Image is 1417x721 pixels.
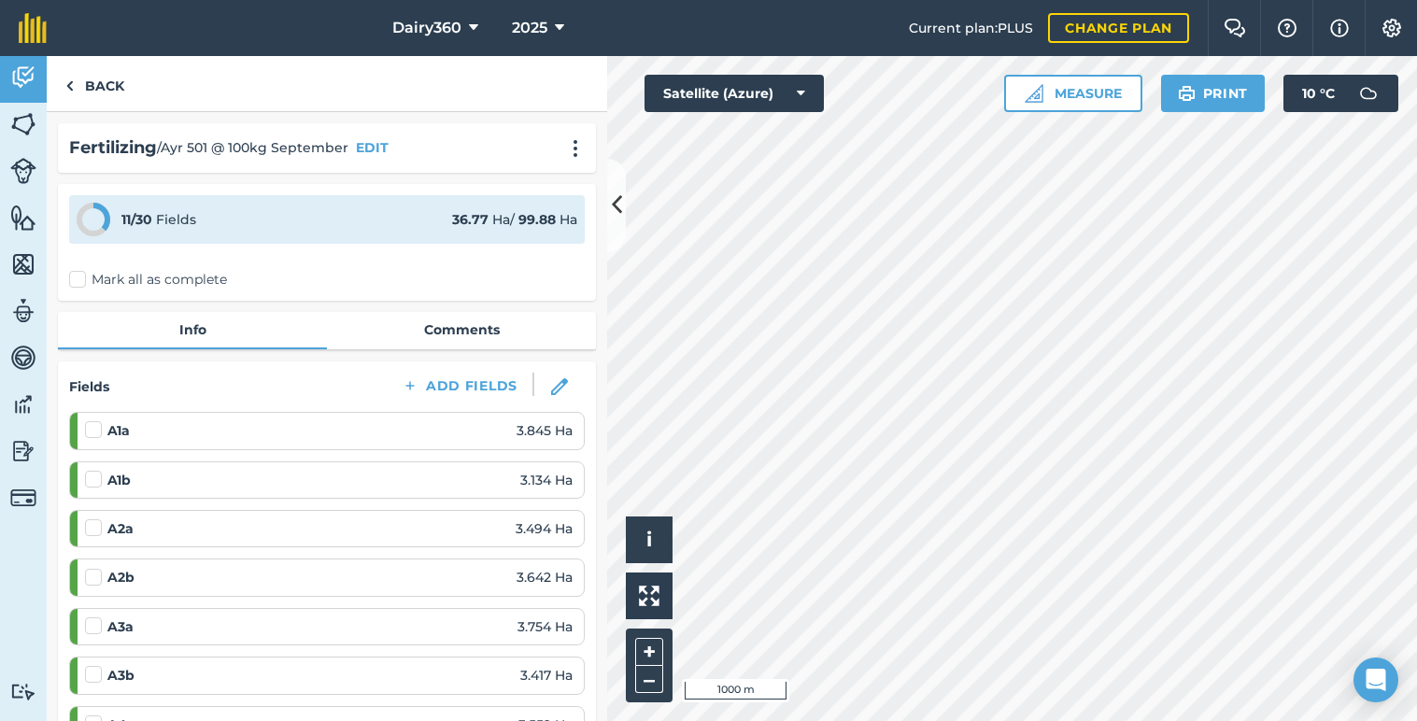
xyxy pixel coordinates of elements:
a: Back [47,56,143,111]
img: svg+xml;base64,PD94bWwgdmVyc2lvbj0iMS4wIiBlbmNvZGluZz0idXRmLTgiPz4KPCEtLSBHZW5lcmF0b3I6IEFkb2JlIE... [10,485,36,511]
span: 3.642 Ha [517,567,573,587]
strong: A3b [107,665,135,686]
div: Ha / Ha [452,209,577,230]
strong: A1a [107,420,130,441]
img: svg+xml;base64,PHN2ZyB3aWR0aD0iMTgiIGhlaWdodD0iMTgiIHZpZXdCb3g9IjAgMCAxOCAxOCIgZmlsbD0ibm9uZSIgeG... [551,378,568,395]
img: svg+xml;base64,PHN2ZyB4bWxucz0iaHR0cDovL3d3dy53My5vcmcvMjAwMC9zdmciIHdpZHRoPSI5IiBoZWlnaHQ9IjI0Ii... [65,75,74,97]
span: 3.134 Ha [520,470,573,490]
img: svg+xml;base64,PHN2ZyB4bWxucz0iaHR0cDovL3d3dy53My5vcmcvMjAwMC9zdmciIHdpZHRoPSIxNyIgaGVpZ2h0PSIxNy... [1330,17,1349,39]
img: fieldmargin Logo [19,13,47,43]
button: – [635,666,663,693]
img: Ruler icon [1025,84,1043,103]
span: i [646,528,652,551]
img: svg+xml;base64,PD94bWwgdmVyc2lvbj0iMS4wIiBlbmNvZGluZz0idXRmLTgiPz4KPCEtLSBHZW5lcmF0b3I6IEFkb2JlIE... [10,390,36,418]
span: 3.417 Ha [520,665,573,686]
span: 3.845 Ha [517,420,573,441]
span: Current plan : PLUS [909,18,1033,38]
button: Print [1161,75,1266,112]
span: Dairy360 [392,17,461,39]
span: 10 ° C [1302,75,1335,112]
h2: Fertilizing [69,134,157,162]
img: svg+xml;base64,PD94bWwgdmVyc2lvbj0iMS4wIiBlbmNvZGluZz0idXRmLTgiPz4KPCEtLSBHZW5lcmF0b3I6IEFkb2JlIE... [10,437,36,465]
strong: 11 / 30 [121,211,152,228]
button: + [635,638,663,666]
img: svg+xml;base64,PD94bWwgdmVyc2lvbj0iMS4wIiBlbmNvZGluZz0idXRmLTgiPz4KPCEtLSBHZW5lcmF0b3I6IEFkb2JlIE... [10,683,36,700]
strong: A3a [107,616,134,637]
h4: Fields [69,376,109,397]
img: svg+xml;base64,PD94bWwgdmVyc2lvbj0iMS4wIiBlbmNvZGluZz0idXRmLTgiPz4KPCEtLSBHZW5lcmF0b3I6IEFkb2JlIE... [1350,75,1387,112]
button: Add Fields [387,373,532,399]
img: svg+xml;base64,PD94bWwgdmVyc2lvbj0iMS4wIiBlbmNvZGluZz0idXRmLTgiPz4KPCEtLSBHZW5lcmF0b3I6IEFkb2JlIE... [10,158,36,184]
strong: A2b [107,567,135,587]
div: Open Intercom Messenger [1353,657,1398,702]
img: svg+xml;base64,PHN2ZyB4bWxucz0iaHR0cDovL3d3dy53My5vcmcvMjAwMC9zdmciIHdpZHRoPSIyMCIgaGVpZ2h0PSIyNC... [564,139,587,158]
img: svg+xml;base64,PD94bWwgdmVyc2lvbj0iMS4wIiBlbmNvZGluZz0idXRmLTgiPz4KPCEtLSBHZW5lcmF0b3I6IEFkb2JlIE... [10,64,36,92]
strong: A1b [107,470,131,490]
button: Satellite (Azure) [645,75,824,112]
button: Measure [1004,75,1142,112]
a: Comments [327,312,596,347]
span: 3.754 Ha [517,616,573,637]
a: Info [58,312,327,347]
img: svg+xml;base64,PHN2ZyB4bWxucz0iaHR0cDovL3d3dy53My5vcmcvMjAwMC9zdmciIHdpZHRoPSIxOSIgaGVpZ2h0PSIyNC... [1178,82,1196,105]
strong: A2a [107,518,134,539]
img: svg+xml;base64,PHN2ZyB4bWxucz0iaHR0cDovL3d3dy53My5vcmcvMjAwMC9zdmciIHdpZHRoPSI1NiIgaGVpZ2h0PSI2MC... [10,204,36,232]
span: 2025 [512,17,547,39]
strong: 99.88 [518,211,556,228]
img: A cog icon [1381,19,1403,37]
strong: 36.77 [452,211,489,228]
span: / Ayr 501 @ 100kg September [157,137,348,158]
span: 3.494 Ha [516,518,573,539]
img: Two speech bubbles overlapping with the left bubble in the forefront [1224,19,1246,37]
button: 10 °C [1283,75,1398,112]
a: Change plan [1048,13,1189,43]
img: svg+xml;base64,PD94bWwgdmVyc2lvbj0iMS4wIiBlbmNvZGluZz0idXRmLTgiPz4KPCEtLSBHZW5lcmF0b3I6IEFkb2JlIE... [10,297,36,325]
img: svg+xml;base64,PHN2ZyB4bWxucz0iaHR0cDovL3d3dy53My5vcmcvMjAwMC9zdmciIHdpZHRoPSI1NiIgaGVpZ2h0PSI2MC... [10,110,36,138]
label: Mark all as complete [69,270,227,290]
img: A question mark icon [1276,19,1298,37]
button: i [626,516,673,563]
button: EDIT [356,137,389,158]
img: Four arrows, one pointing top left, one top right, one bottom right and the last bottom left [639,586,659,606]
div: Fields [121,209,196,230]
img: svg+xml;base64,PHN2ZyB4bWxucz0iaHR0cDovL3d3dy53My5vcmcvMjAwMC9zdmciIHdpZHRoPSI1NiIgaGVpZ2h0PSI2MC... [10,250,36,278]
img: svg+xml;base64,PD94bWwgdmVyc2lvbj0iMS4wIiBlbmNvZGluZz0idXRmLTgiPz4KPCEtLSBHZW5lcmF0b3I6IEFkb2JlIE... [10,344,36,372]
